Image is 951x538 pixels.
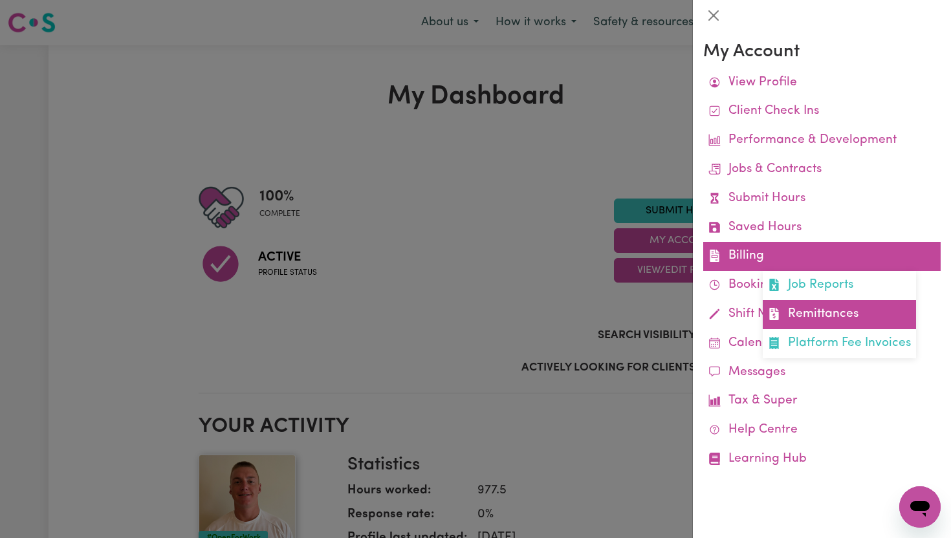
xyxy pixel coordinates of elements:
[703,358,941,387] a: Messages
[703,41,941,63] h3: My Account
[703,416,941,445] a: Help Centre
[703,271,941,300] a: Bookings
[703,242,941,271] a: BillingJob ReportsRemittancesPlatform Fee Invoices
[703,155,941,184] a: Jobs & Contracts
[703,97,941,126] a: Client Check Ins
[703,69,941,98] a: View Profile
[703,184,941,213] a: Submit Hours
[899,486,941,528] iframe: Button to launch messaging window
[703,445,941,474] a: Learning Hub
[703,329,941,358] a: Calendar
[763,300,916,329] a: Remittances
[703,213,941,242] a: Saved Hours
[703,387,941,416] a: Tax & Super
[763,271,916,300] a: Job Reports
[703,126,941,155] a: Performance & Development
[703,5,724,26] button: Close
[763,329,916,358] a: Platform Fee Invoices
[703,300,941,329] a: Shift Notes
